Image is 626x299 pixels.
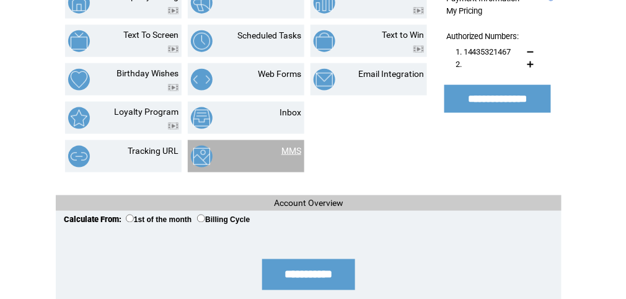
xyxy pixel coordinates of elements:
a: Scheduled Tasks [237,30,301,40]
a: Loyalty Program [114,107,179,117]
img: mms.png [191,146,213,167]
a: My Pricing [446,6,483,16]
a: Tracking URL [128,146,179,156]
img: video.png [168,7,179,14]
a: MMS [281,146,301,156]
a: Web Forms [258,69,301,79]
a: Inbox [280,107,301,117]
input: 1st of the month [126,215,134,223]
label: 1st of the month [126,216,192,225]
a: Email Integration [358,69,424,79]
span: Account Overview [274,199,343,208]
img: video.png [413,46,424,53]
img: video.png [413,7,424,14]
a: Birthday Wishes [117,68,179,78]
span: 2. [456,60,462,69]
img: email-integration.png [314,69,335,91]
label: Billing Cycle [197,216,250,225]
img: inbox.png [191,107,213,129]
img: loyalty-program.png [68,107,90,129]
input: Billing Cycle [197,215,205,223]
a: Text To Screen [123,30,179,40]
img: video.png [168,46,179,53]
img: web-forms.png [191,69,213,91]
img: scheduled-tasks.png [191,30,213,52]
img: tracking-url.png [68,146,90,167]
a: Text to Win [382,30,424,40]
span: 1. 14435321467 [456,47,511,56]
img: video.png [168,84,179,91]
img: text-to-win.png [314,30,335,52]
span: Authorized Numbers: [446,32,519,41]
img: birthday-wishes.png [68,69,90,91]
img: text-to-screen.png [68,30,90,52]
img: video.png [168,123,179,130]
span: Calculate From: [64,215,121,225]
